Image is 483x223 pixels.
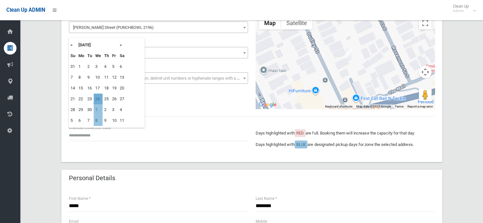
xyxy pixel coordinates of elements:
[281,17,312,30] button: Show satellite imagery
[94,94,103,104] td: 24
[86,83,94,94] td: 16
[103,72,111,83] td: 11
[70,49,246,57] span: 122
[296,142,306,147] span: BLUE
[103,61,111,72] td: 4
[69,40,77,50] th: «
[86,72,94,83] td: 9
[111,104,118,115] td: 3
[69,83,77,94] td: 14
[77,50,86,61] th: Mo
[257,101,278,109] a: Open this area in Google Maps (opens a new window)
[86,50,94,61] th: Tu
[419,89,432,101] button: Drag Pegman onto the map to open Street View
[86,104,94,115] td: 30
[94,72,103,83] td: 10
[77,94,86,104] td: 22
[70,23,246,32] span: Dudley Street (PUNCHBOWL 2196)
[77,61,86,72] td: 1
[325,104,352,109] button: Keyboard shortcuts
[86,115,94,126] td: 7
[111,83,118,94] td: 19
[257,101,278,109] img: Google
[94,115,103,126] td: 8
[86,94,94,104] td: 23
[111,94,118,104] td: 26
[259,17,281,30] button: Show street map
[419,66,432,78] button: Map camera controls
[118,50,126,61] th: Sa
[356,105,391,108] span: Map data ©2025 Google
[69,61,77,72] td: 31
[103,50,111,61] th: Th
[94,104,103,115] td: 1
[69,22,248,33] span: Dudley Street (PUNCHBOWL 2196)
[77,72,86,83] td: 8
[296,131,304,135] span: RED
[118,61,126,72] td: 6
[111,50,118,61] th: Fr
[103,83,111,94] td: 18
[86,61,94,72] td: 2
[103,104,111,115] td: 2
[69,104,77,115] td: 28
[118,104,126,115] td: 4
[111,72,118,83] td: 12
[69,115,77,126] td: 5
[395,105,404,108] a: Terms (opens in new tab)
[6,7,45,13] span: Clean Up ADMIN
[453,9,469,13] small: Admin
[69,47,248,58] span: 122
[407,105,433,108] a: Report a map error
[118,40,126,50] th: »
[61,172,123,184] header: Personal Details
[73,76,251,81] span: Select the unit number from the dropdown, delimit unit numbers or hyphenate ranges with a comma
[118,72,126,83] td: 13
[94,83,103,94] td: 17
[256,129,435,137] p: Days highlighted with are full. Booking them will increase the capacity for that day.
[77,83,86,94] td: 15
[118,83,126,94] td: 20
[111,61,118,72] td: 5
[77,115,86,126] td: 6
[94,61,103,72] td: 3
[118,94,126,104] td: 27
[118,115,126,126] td: 11
[77,104,86,115] td: 29
[94,50,103,61] th: We
[69,94,77,104] td: 21
[69,50,77,61] th: Su
[345,48,352,59] div: 122 Dudley Street, PUNCHBOWL NSW 2196
[256,141,435,148] p: Days highlighted with are designated pickup days for zone the selected address.
[103,115,111,126] td: 9
[103,94,111,104] td: 25
[450,4,475,13] span: Clean Up
[419,17,432,30] button: Toggle fullscreen view
[69,72,77,83] td: 7
[77,40,118,50] th: [DATE]
[111,115,118,126] td: 10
